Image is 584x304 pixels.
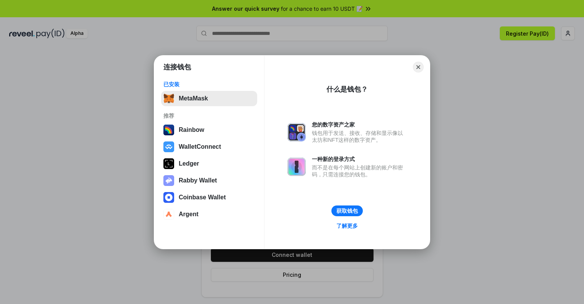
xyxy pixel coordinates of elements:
div: 已安装 [163,81,255,88]
button: Argent [161,207,257,222]
div: Rabby Wallet [179,177,217,184]
img: svg+xml,%3Csvg%20fill%3D%22none%22%20height%3D%2233%22%20viewBox%3D%220%200%2035%2033%22%20width%... [163,93,174,104]
button: Rabby Wallet [161,173,257,188]
div: 获取钱包 [336,207,358,214]
img: svg+xml,%3Csvg%20xmlns%3D%22http%3A%2F%2Fwww.w3.org%2F2000%2Fsvg%22%20width%3D%2228%22%20height%3... [163,158,174,169]
h1: 连接钱包 [163,62,191,72]
div: 推荐 [163,112,255,119]
div: MetaMask [179,95,208,102]
img: svg+xml,%3Csvg%20width%3D%2228%22%20height%3D%2228%22%20viewBox%3D%220%200%2028%2028%22%20fill%3D... [163,209,174,220]
button: Rainbow [161,122,257,138]
div: 什么是钱包？ [326,85,368,94]
img: svg+xml,%3Csvg%20xmlns%3D%22http%3A%2F%2Fwww.w3.org%2F2000%2Fsvg%22%20fill%3D%22none%22%20viewBox... [287,158,306,176]
img: svg+xml,%3Csvg%20xmlns%3D%22http%3A%2F%2Fwww.w3.org%2F2000%2Fsvg%22%20fill%3D%22none%22%20viewBox... [163,175,174,186]
div: Argent [179,211,199,218]
button: WalletConnect [161,139,257,154]
img: svg+xml,%3Csvg%20width%3D%22120%22%20height%3D%22120%22%20viewBox%3D%220%200%20120%20120%22%20fil... [163,125,174,135]
img: svg+xml,%3Csvg%20width%3D%2228%22%20height%3D%2228%22%20viewBox%3D%220%200%2028%2028%22%20fill%3D... [163,192,174,203]
img: svg+xml,%3Csvg%20xmlns%3D%22http%3A%2F%2Fwww.w3.org%2F2000%2Fsvg%22%20fill%3D%22none%22%20viewBox... [287,123,306,141]
a: 了解更多 [332,221,362,231]
img: svg+xml,%3Csvg%20width%3D%2228%22%20height%3D%2228%22%20viewBox%3D%220%200%2028%2028%22%20fill%3D... [163,141,174,152]
button: Coinbase Wallet [161,190,257,205]
div: 了解更多 [336,222,358,229]
button: 获取钱包 [331,205,363,216]
button: MetaMask [161,91,257,106]
button: Ledger [161,156,257,171]
div: Rainbow [179,127,204,133]
div: 而不是在每个网站上创建新的账户和密码，只需连接您的钱包。 [312,164,407,178]
div: 您的数字资产之家 [312,121,407,128]
div: Coinbase Wallet [179,194,226,201]
button: Close [413,62,424,72]
div: 钱包用于发送、接收、存储和显示像以太坊和NFT这样的数字资产。 [312,130,407,143]
div: 一种新的登录方式 [312,156,407,163]
div: WalletConnect [179,143,221,150]
div: Ledger [179,160,199,167]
